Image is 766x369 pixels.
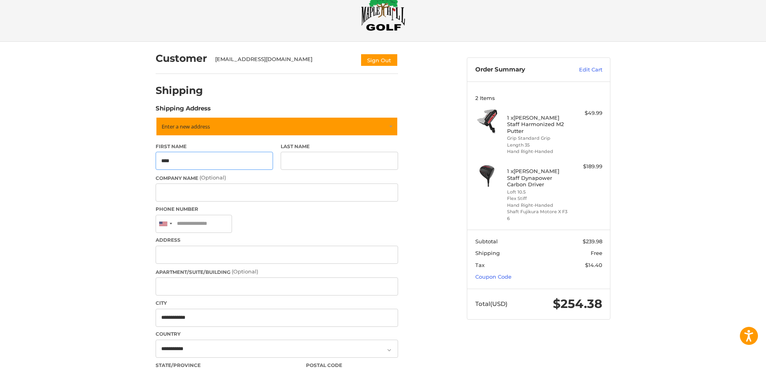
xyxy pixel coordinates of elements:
small: (Optional) [232,268,258,275]
button: Sign Out [360,53,398,67]
div: $49.99 [571,109,602,117]
span: Shipping [475,250,500,256]
h2: Customer [156,52,207,65]
a: Edit Cart [562,66,602,74]
label: First Name [156,143,273,150]
label: Address [156,236,398,244]
span: $14.40 [585,262,602,268]
li: Hand Right-Handed [507,202,569,209]
h2: Shipping [156,84,203,97]
h4: 1 x [PERSON_NAME] Staff Harmonized M2 Putter [507,114,569,134]
span: Total (USD) [475,300,507,308]
li: Loft 10.5 [507,189,569,196]
label: Apartment/Suite/Building [156,268,398,276]
div: $189.99 [571,163,602,171]
span: Subtotal [475,238,498,245]
label: State/Province [156,362,298,369]
div: [EMAIL_ADDRESS][DOMAIN_NAME] [215,55,353,67]
li: Length 35 [507,142,569,149]
li: Shaft Fujikura Motore X F3 6 [507,208,569,222]
span: Enter a new address [162,123,210,130]
label: Phone Number [156,206,398,213]
li: Grip Standard Grip [507,135,569,142]
h4: 1 x [PERSON_NAME] Staff Dynapower Carbon Driver [507,168,569,188]
span: Free [591,250,602,256]
label: Postal Code [306,362,398,369]
li: Flex Stiff [507,195,569,202]
label: Last Name [281,143,398,150]
legend: Shipping Address [156,104,211,117]
span: $254.38 [553,296,602,311]
span: Tax [475,262,485,268]
label: Company Name [156,174,398,182]
div: United States: +1 [156,215,175,232]
label: City [156,300,398,307]
h3: 2 Items [475,95,602,101]
h3: Order Summary [475,66,562,74]
a: Coupon Code [475,273,511,280]
a: Enter or select a different address [156,117,398,136]
label: Country [156,330,398,338]
span: $239.98 [583,238,602,245]
li: Hand Right-Handed [507,148,569,155]
small: (Optional) [199,174,226,181]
